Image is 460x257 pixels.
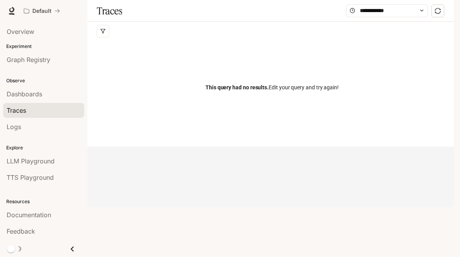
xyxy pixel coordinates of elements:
span: Edit your query and try again! [205,83,339,92]
span: This query had no results. [205,84,269,90]
h1: Traces [97,3,122,19]
button: All workspaces [20,3,64,19]
p: Default [32,8,51,14]
span: sync [435,8,441,14]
